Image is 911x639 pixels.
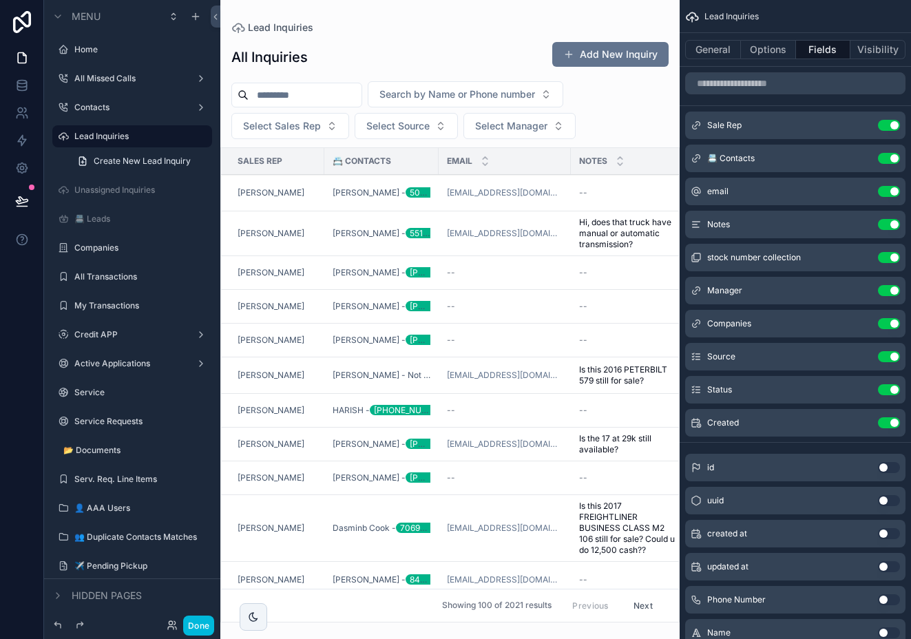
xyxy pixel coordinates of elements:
label: Serv. Req. Line Items [74,474,204,485]
span: 📇 Contacts [707,153,755,164]
label: All Missed Calls [74,73,185,84]
span: Showing 100 of 2021 results [442,600,552,611]
button: Next [624,595,662,616]
button: Visibility [850,40,905,59]
label: Lead Inquiries [74,131,204,142]
label: Service [74,387,204,398]
label: Service Requests [74,416,204,427]
label: Unassigned Inquiries [74,185,204,196]
button: Done [183,616,214,636]
label: Credit APP [74,329,185,340]
span: uuid [707,495,724,506]
span: email [707,186,729,197]
button: Options [741,40,796,59]
label: 📂 Documents [63,445,204,456]
label: Companies [74,242,204,253]
span: Sale Rep [707,120,742,131]
span: Email [447,156,472,167]
label: 📇 Leads [74,213,204,224]
span: Phone Number [707,594,766,605]
label: ✈️ Pending Pickup [74,561,204,572]
button: Fields [796,40,851,59]
span: updated at [707,561,748,572]
span: created at [707,528,747,539]
span: Source [707,351,735,362]
label: Active Applications [74,358,185,369]
span: Status [707,384,732,395]
label: Home [74,44,204,55]
span: Created [707,417,739,428]
span: Notes [579,156,607,167]
a: Create New Lead Inquiry [69,150,212,172]
span: Manager [707,285,742,296]
label: 👤 AAA Users [74,503,204,514]
span: Hidden pages [72,589,142,603]
span: 📇 Contacts [333,156,391,167]
span: stock number collection [707,252,801,263]
label: My Transactions [74,300,204,311]
span: Lead Inquiries [704,11,759,22]
span: Create New Lead Inquiry [94,156,191,167]
label: 👥 Duplicate Contacts Matches [74,532,204,543]
span: Notes [707,219,730,230]
span: Menu [72,10,101,23]
span: Companies [707,318,751,329]
label: Contacts [74,102,185,113]
span: Sales Rep [238,156,282,167]
button: General [685,40,741,59]
span: id [707,462,714,473]
label: All Transactions [74,271,204,282]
